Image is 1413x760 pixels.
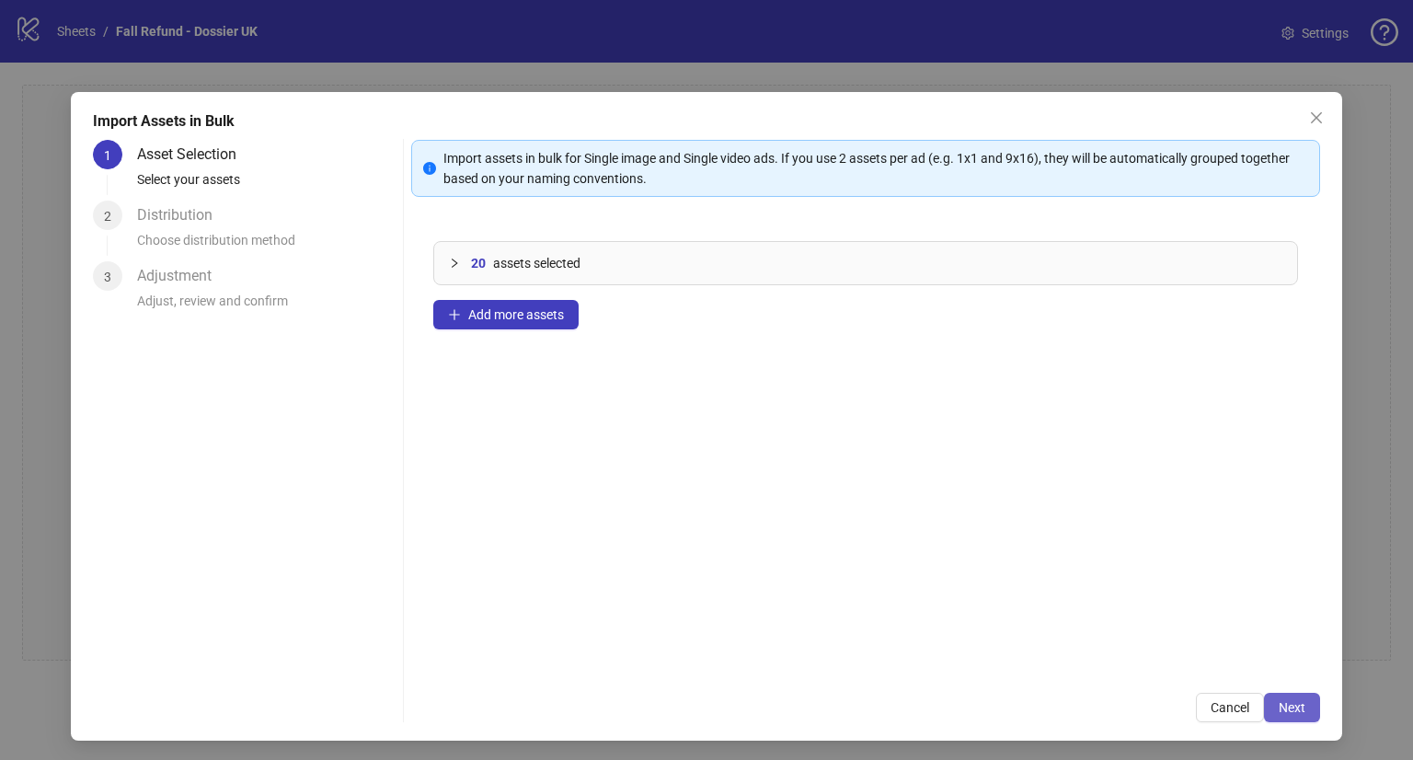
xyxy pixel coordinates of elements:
[104,209,111,224] span: 2
[137,261,226,291] div: Adjustment
[1309,110,1324,125] span: close
[1196,693,1264,722] button: Cancel
[449,258,460,269] span: collapsed
[433,300,579,329] button: Add more assets
[137,291,396,322] div: Adjust, review and confirm
[104,270,111,284] span: 3
[468,307,564,322] span: Add more assets
[137,140,251,169] div: Asset Selection
[137,201,227,230] div: Distribution
[443,148,1308,189] div: Import assets in bulk for Single image and Single video ads. If you use 2 assets per ad (e.g. 1x1...
[471,253,486,273] span: 20
[104,148,111,163] span: 1
[1264,693,1320,722] button: Next
[93,110,1320,132] div: Import Assets in Bulk
[423,162,436,175] span: info-circle
[1211,700,1249,715] span: Cancel
[448,308,461,321] span: plus
[137,230,396,261] div: Choose distribution method
[1279,700,1305,715] span: Next
[493,253,580,273] span: assets selected
[434,242,1297,284] div: 20assets selected
[1302,103,1331,132] button: Close
[137,169,396,201] div: Select your assets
